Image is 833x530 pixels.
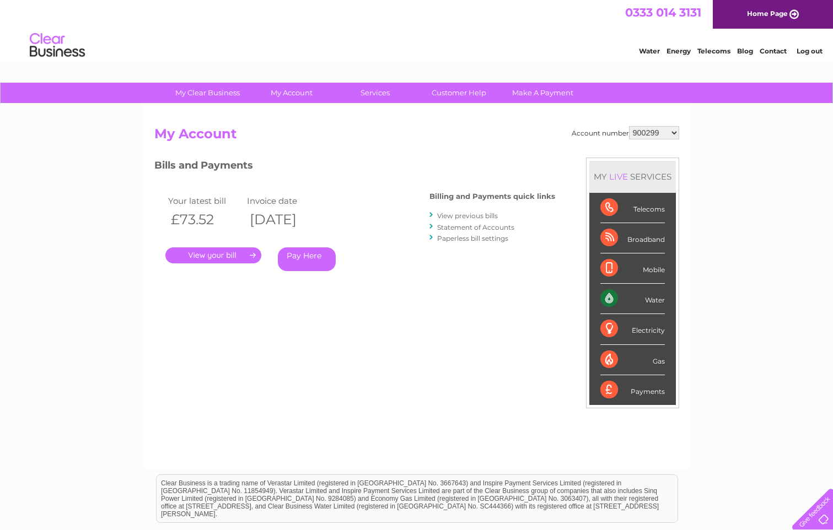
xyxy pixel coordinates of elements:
a: View previous bills [437,212,498,220]
a: Make A Payment [497,83,588,103]
a: Blog [737,47,753,55]
h3: Bills and Payments [154,158,555,177]
a: . [165,247,261,263]
a: Services [330,83,421,103]
a: Contact [760,47,787,55]
div: LIVE [607,171,630,182]
a: My Clear Business [162,83,253,103]
a: Pay Here [278,247,336,271]
div: Mobile [600,253,665,284]
div: MY SERVICES [589,161,676,192]
th: £73.52 [165,208,245,231]
a: My Account [246,83,337,103]
div: Gas [600,345,665,375]
h2: My Account [154,126,679,147]
div: Electricity [600,314,665,344]
div: Broadband [600,223,665,253]
img: logo.png [29,29,85,62]
th: [DATE] [244,208,324,231]
div: Account number [572,126,679,139]
a: Customer Help [413,83,504,103]
div: Telecoms [600,193,665,223]
div: Payments [600,375,665,405]
h4: Billing and Payments quick links [429,192,555,201]
a: Energy [667,47,691,55]
td: Invoice date [244,193,324,208]
a: Paperless bill settings [437,234,508,242]
td: Your latest bill [165,193,245,208]
a: Water [639,47,660,55]
a: Telecoms [697,47,730,55]
a: Statement of Accounts [437,223,514,231]
a: Log out [797,47,823,55]
div: Water [600,284,665,314]
a: 0333 014 3131 [625,6,701,19]
div: Clear Business is a trading name of Verastar Limited (registered in [GEOGRAPHIC_DATA] No. 3667643... [157,6,678,53]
